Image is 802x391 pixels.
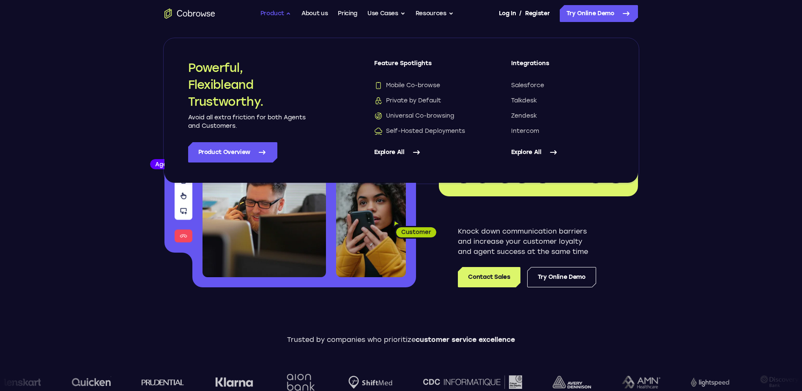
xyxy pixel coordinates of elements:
a: Try Online Demo [527,267,596,287]
span: Self-Hosted Deployments [374,127,465,135]
h2: Powerful, Flexible and Trustworthy. [188,59,307,110]
a: Zendesk [511,112,614,120]
img: prudential [124,379,167,385]
button: Resources [416,5,454,22]
a: Intercom [511,127,614,135]
p: Knock down communication barriers and increase your customer loyalty and agent success at the sam... [458,226,596,257]
a: Log In [499,5,516,22]
span: customer service excellence [416,336,515,344]
span: Feature Spotlights [374,59,477,74]
img: Universal Co-browsing [374,112,383,120]
img: Private by Default [374,96,383,105]
img: CDC Informatique [405,375,504,388]
span: Mobile Co-browse [374,81,440,90]
span: Zendesk [511,112,537,120]
a: Talkdesk [511,96,614,105]
span: Intercom [511,127,539,135]
img: Klarna [197,377,235,387]
span: Talkdesk [511,96,537,105]
a: Contact Sales [458,267,520,287]
a: Explore All [511,142,614,162]
span: Universal Co-browsing [374,112,454,120]
span: Salesforce [511,81,544,90]
a: Product Overview [188,142,277,162]
button: Product [260,5,292,22]
a: Salesforce [511,81,614,90]
img: avery-dennison [535,376,573,388]
a: Private by DefaultPrivate by Default [374,96,477,105]
span: Private by Default [374,96,441,105]
a: Pricing [338,5,357,22]
a: Register [525,5,550,22]
img: Shiftmed [331,376,375,389]
img: AMN Healthcare [604,376,643,389]
a: Go to the home page [164,8,215,19]
a: Universal Co-browsingUniversal Co-browsing [374,112,477,120]
img: A customer support agent talking on the phone [203,126,326,277]
a: Explore All [374,142,477,162]
span: / [519,8,522,19]
a: About us [301,5,328,22]
a: Mobile Co-browseMobile Co-browse [374,81,477,90]
button: Use Cases [367,5,405,22]
a: Try Online Demo [560,5,638,22]
img: Mobile Co-browse [374,81,383,90]
img: A customer holding their phone [336,177,406,277]
img: Self-Hosted Deployments [374,127,383,135]
span: Integrations [511,59,614,74]
a: Self-Hosted DeploymentsSelf-Hosted Deployments [374,127,477,135]
img: Lightspeed [673,377,712,386]
p: Avoid all extra friction for both Agents and Customers. [188,113,307,130]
